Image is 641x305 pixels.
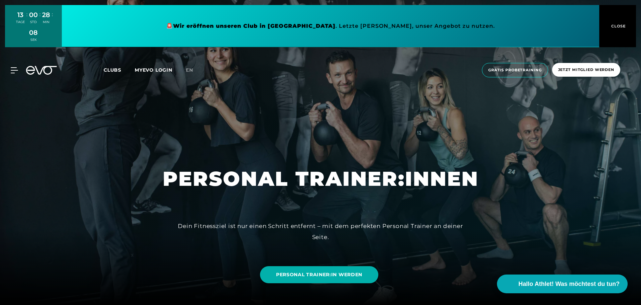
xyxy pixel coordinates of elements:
[186,66,201,74] a: en
[610,23,626,29] span: CLOSE
[42,20,50,24] div: MIN
[29,28,38,37] div: 08
[186,67,193,73] span: en
[39,11,40,28] div: :
[104,67,135,73] a: Clubs
[16,10,25,20] div: 13
[29,10,38,20] div: 00
[558,67,614,73] span: Jetzt Mitglied werden
[135,67,172,73] a: MYEVO LOGIN
[518,280,620,289] span: Hallo Athlet! Was möchtest du tun?
[276,271,362,278] span: PERSONAL TRAINER:IN WERDEN
[42,10,50,20] div: 28
[550,63,622,77] a: Jetzt Mitglied werden
[26,11,27,28] div: :
[599,5,636,47] button: CLOSE
[480,63,550,77] a: Gratis Probetraining
[16,20,25,24] div: TAGE
[260,266,378,283] a: PERSONAL TRAINER:IN WERDEN
[163,166,479,192] h1: PERSONAL TRAINER:INNEN
[29,20,38,24] div: STD
[170,221,471,242] div: Dein Fitnessziel ist nur einen Schritt entfernt – mit dem perfekten Personal Trainer an deiner Se...
[29,37,38,42] div: SEK
[488,67,542,73] span: Gratis Probetraining
[104,67,121,73] span: Clubs
[497,275,628,293] button: Hallo Athlet! Was möchtest du tun?
[52,11,53,28] div: :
